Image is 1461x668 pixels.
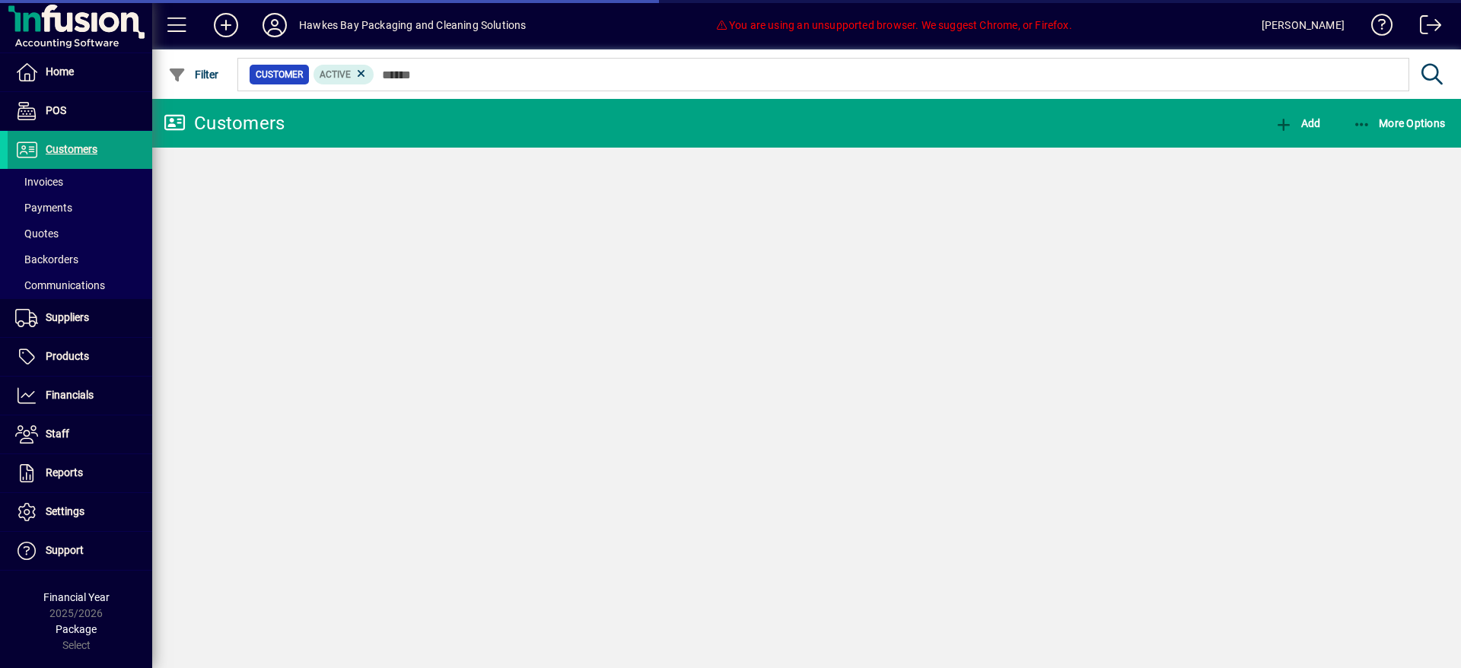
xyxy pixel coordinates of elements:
span: Staff [46,428,69,440]
span: Support [46,544,84,556]
span: Financials [46,389,94,401]
a: Payments [8,195,152,221]
span: You are using an unsupported browser. We suggest Chrome, or Firefox. [715,19,1071,31]
a: Invoices [8,169,152,195]
span: Package [56,623,97,635]
span: Products [46,350,89,362]
span: Add [1275,117,1320,129]
span: Filter [168,68,219,81]
span: Backorders [15,253,78,266]
div: Customers [164,111,285,135]
a: Settings [8,493,152,531]
a: Staff [8,415,152,453]
span: POS [46,104,66,116]
span: Financial Year [43,591,110,603]
a: POS [8,92,152,130]
span: Reports [46,466,83,479]
mat-chip: Activation Status: Active [314,65,374,84]
a: Backorders [8,247,152,272]
span: Communications [15,279,105,291]
button: Filter [164,61,223,88]
div: [PERSON_NAME] [1262,13,1345,37]
button: More Options [1349,110,1450,137]
button: Profile [250,11,299,39]
a: Knowledge Base [1360,3,1393,52]
span: Home [46,65,74,78]
a: Financials [8,377,152,415]
span: Payments [15,202,72,214]
a: Logout [1408,3,1442,52]
a: Reports [8,454,152,492]
span: Invoices [15,176,63,188]
span: Quotes [15,227,59,240]
a: Suppliers [8,299,152,337]
a: Support [8,532,152,570]
a: Home [8,53,152,91]
button: Add [202,11,250,39]
span: More Options [1353,117,1446,129]
span: Customer [256,67,303,82]
a: Communications [8,272,152,298]
button: Add [1271,110,1324,137]
span: Active [320,69,351,80]
span: Suppliers [46,311,89,323]
span: Settings [46,505,84,517]
a: Products [8,338,152,376]
a: Quotes [8,221,152,247]
div: Hawkes Bay Packaging and Cleaning Solutions [299,13,527,37]
span: Customers [46,143,97,155]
